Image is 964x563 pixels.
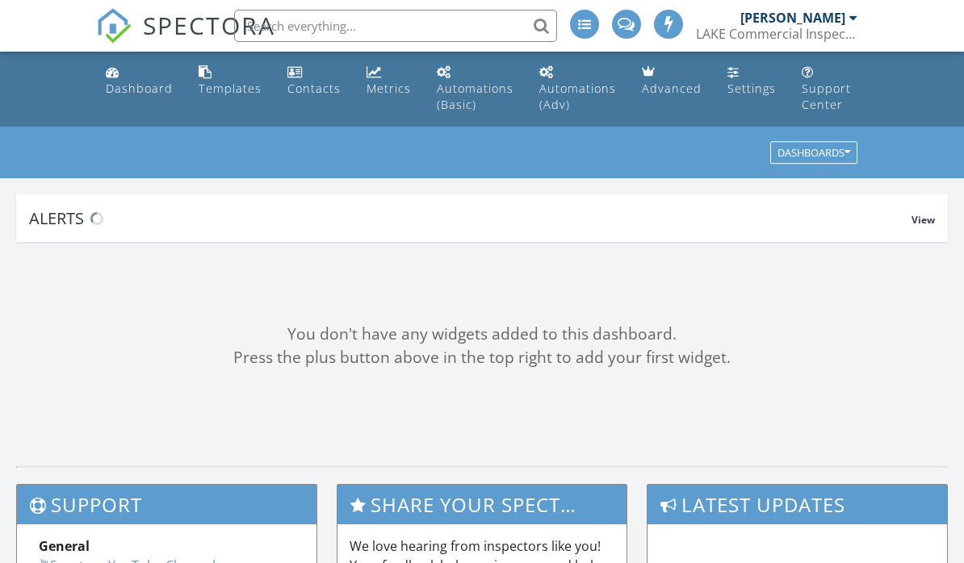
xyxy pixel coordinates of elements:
[696,26,857,42] div: LAKE Commercial Inspections & Consulting, llc.
[727,81,776,96] div: Settings
[234,10,557,42] input: Search everything...
[143,8,275,42] span: SPECTORA
[430,58,520,120] a: Automations (Basic)
[635,58,708,104] a: Advanced
[533,58,622,120] a: Automations (Advanced)
[642,81,702,96] div: Advanced
[912,213,935,227] span: View
[281,58,347,104] a: Contacts
[99,58,179,104] a: Dashboard
[802,81,851,112] div: Support Center
[337,485,627,524] h3: Share Your Spectora Experience
[96,22,275,56] a: SPECTORA
[16,346,948,369] div: Press the plus button above in the top right to add your first widget.
[199,81,262,96] div: Templates
[539,81,616,112] div: Automations (Adv)
[721,58,782,104] a: Settings
[29,207,912,229] div: Alerts
[96,8,132,44] img: The Best Home Inspection Software - Spectora
[39,537,90,555] strong: General
[777,148,850,159] div: Dashboards
[795,58,864,120] a: Support Center
[360,58,417,104] a: Metrics
[648,485,947,524] h3: Latest Updates
[770,142,857,165] button: Dashboards
[16,323,948,346] div: You don't have any widgets added to this dashboard.
[437,81,513,112] div: Automations (Basic)
[192,58,268,104] a: Templates
[740,10,845,26] div: [PERSON_NAME]
[287,81,341,96] div: Contacts
[17,485,316,524] h3: Support
[106,81,173,96] div: Dashboard
[367,81,411,96] div: Metrics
